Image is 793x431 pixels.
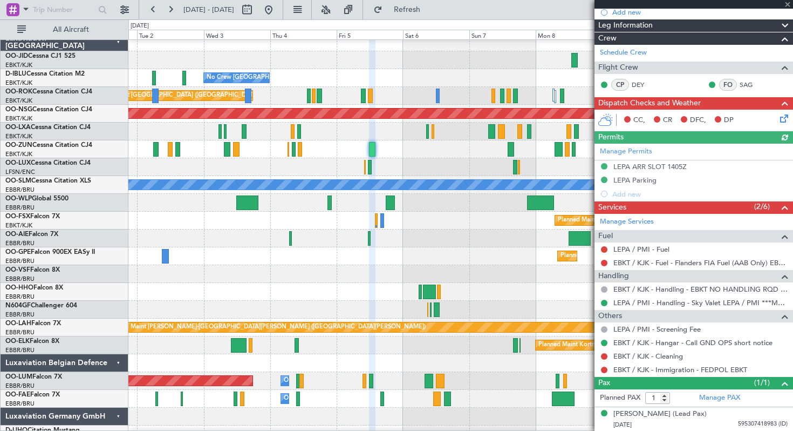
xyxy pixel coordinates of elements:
span: (1/1) [754,377,770,388]
a: EBKT / KJK - Cleaning [613,352,683,361]
a: OO-SLMCessna Citation XLS [5,178,91,184]
a: EBKT/KJK [5,97,32,105]
a: EBBR/BRU [5,311,35,319]
span: OO-ZUN [5,142,32,149]
a: EBBR/BRU [5,346,35,354]
a: EBBR/BRU [5,328,35,336]
div: Thu 4 [270,30,337,39]
a: LEPA / PMI - Handling - Sky Valet LEPA / PMI ***MYHANDLING*** [613,298,788,307]
div: Planned Maint [GEOGRAPHIC_DATA] ([GEOGRAPHIC_DATA]) [90,87,260,104]
a: OO-LXACessna Citation CJ4 [5,124,91,131]
a: OO-LUMFalcon 7X [5,374,62,380]
div: FO [719,79,737,91]
a: OO-AIEFalcon 7X [5,231,58,238]
span: OO-FAE [5,392,30,398]
a: EBKT/KJK [5,150,32,158]
a: LFSN/ENC [5,168,35,176]
span: OO-VSF [5,267,30,273]
span: OO-AIE [5,231,29,238]
a: EBBR/BRU [5,257,35,265]
div: Planned Maint [GEOGRAPHIC_DATA] ([GEOGRAPHIC_DATA] National) [560,248,756,264]
a: EBKT / KJK - Fuel - Flanders FIA Fuel (AAB Only) EBKT / KJK [613,258,788,267]
a: EBBR/BRU [5,239,35,247]
span: OO-LXA [5,124,31,131]
div: CP [611,79,629,91]
span: Fuel [598,230,613,243]
span: DFC, [690,115,706,126]
a: OO-ROKCessna Citation CJ4 [5,89,92,95]
span: Others [598,310,622,322]
div: [DATE] [131,22,149,31]
span: All Aircraft [28,26,114,33]
span: OO-FSX [5,213,30,220]
span: OO-LUM [5,374,32,380]
a: EBKT / KJK - Hangar - Call GND OPS short notice [613,338,773,347]
span: [DATE] - [DATE] [183,5,234,15]
div: Sat 6 [403,30,469,39]
a: N604GFChallenger 604 [5,302,77,309]
div: Planned Maint [PERSON_NAME]-[GEOGRAPHIC_DATA][PERSON_NAME] ([GEOGRAPHIC_DATA][PERSON_NAME]) [107,319,426,335]
span: OO-HHO [5,285,33,291]
div: Planned Maint Kortrijk-[GEOGRAPHIC_DATA] [538,337,664,353]
a: EBBR/BRU [5,293,35,301]
a: Schedule Crew [600,48,647,58]
span: OO-GPE [5,249,31,255]
div: Owner Melsbroek Air Base [284,373,357,389]
span: Crew [598,32,617,45]
div: Add new [612,8,788,17]
a: DEY [632,80,656,90]
div: Wed 3 [204,30,270,39]
a: EBKT / KJK - Handling - EBKT NO HANDLING RQD FOR CJ [613,285,788,294]
a: OO-GPEFalcon 900EX EASy II [5,249,95,255]
a: OO-LUXCessna Citation CJ4 [5,160,91,166]
div: [PERSON_NAME] (Lead Pax) [613,409,707,420]
div: No Crew [GEOGRAPHIC_DATA] ([GEOGRAPHIC_DATA] National) [207,70,387,86]
span: OO-LUX [5,160,31,166]
a: OO-ZUNCessna Citation CJ4 [5,142,92,149]
span: 595307418983 (ID) [738,420,788,429]
a: SAG [740,80,764,90]
span: CC, [633,115,645,126]
span: [DATE] [613,421,632,429]
span: Services [598,201,626,214]
a: Manage Services [600,217,654,227]
a: OO-NSGCessna Citation CJ4 [5,106,92,113]
div: Owner Melsbroek Air Base [284,390,357,407]
span: OO-NSG [5,106,32,113]
a: EBKT / KJK - Immigration - FEDPOL EBKT [613,365,747,374]
span: OO-ELK [5,338,30,345]
span: Flight Crew [598,62,638,74]
span: Leg Information [598,19,653,32]
a: EBBR/BRU [5,204,35,212]
a: OO-JIDCessna CJ1 525 [5,53,76,59]
a: OO-FAEFalcon 7X [5,392,60,398]
span: D-IBLU [5,71,26,77]
a: OO-VSFFalcon 8X [5,267,60,273]
span: OO-WLP [5,196,32,202]
a: EBKT/KJK [5,79,32,87]
span: Handling [598,270,629,282]
span: (2/6) [754,201,770,212]
span: N604GF [5,302,31,309]
a: OO-HHOFalcon 8X [5,285,63,291]
a: EBKT/KJK [5,221,32,230]
button: Refresh [368,1,433,18]
input: Trip Number [33,2,95,18]
a: EBBR/BRU [5,382,35,390]
a: OO-LAHFalcon 7X [5,320,61,327]
div: Tue 2 [137,30,203,39]
a: EBBR/BRU [5,186,35,194]
a: LEPA / PMI - Screening Fee [613,325,701,334]
a: EBKT/KJK [5,115,32,123]
a: EBKT/KJK [5,61,32,69]
a: Manage PAX [699,393,740,403]
span: OO-LAH [5,320,31,327]
span: Pax [598,377,610,389]
a: OO-WLPGlobal 5500 [5,196,69,202]
a: OO-FSXFalcon 7X [5,213,60,220]
div: Fri 5 [337,30,403,39]
a: EBKT/KJK [5,132,32,140]
a: LEPA / PMI - Fuel [613,245,669,254]
div: Planned Maint Kortrijk-[GEOGRAPHIC_DATA] [558,212,683,228]
a: D-IBLUCessna Citation M2 [5,71,85,77]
